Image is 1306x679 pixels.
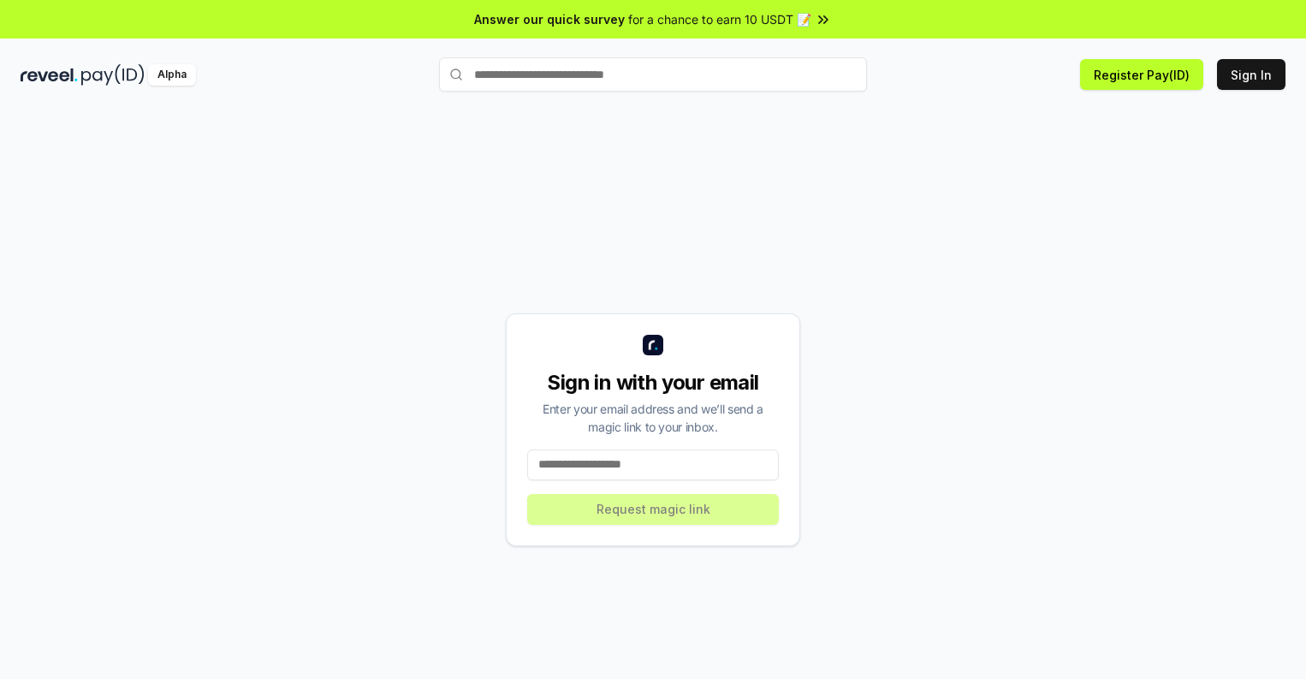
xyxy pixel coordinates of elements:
img: pay_id [81,64,145,86]
button: Sign In [1217,59,1285,90]
button: Register Pay(ID) [1080,59,1203,90]
div: Sign in with your email [527,369,779,396]
span: for a chance to earn 10 USDT 📝 [628,10,811,28]
div: Alpha [148,64,196,86]
img: logo_small [643,335,663,355]
div: Enter your email address and we’ll send a magic link to your inbox. [527,400,779,436]
span: Answer our quick survey [474,10,625,28]
img: reveel_dark [21,64,78,86]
